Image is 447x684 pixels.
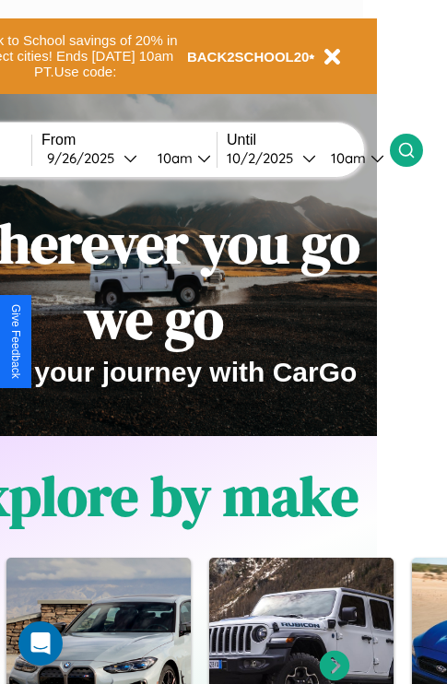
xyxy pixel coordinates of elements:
label: From [41,132,217,148]
button: 10am [143,148,217,168]
div: 9 / 26 / 2025 [47,149,124,167]
div: 10am [322,149,371,167]
div: Open Intercom Messenger [18,621,63,666]
b: BACK2SCHOOL20 [187,49,310,65]
button: 9/26/2025 [41,148,143,168]
div: Give Feedback [9,304,22,379]
div: 10 / 2 / 2025 [227,149,302,167]
div: 10am [148,149,197,167]
label: Until [227,132,390,148]
button: 10am [316,148,390,168]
